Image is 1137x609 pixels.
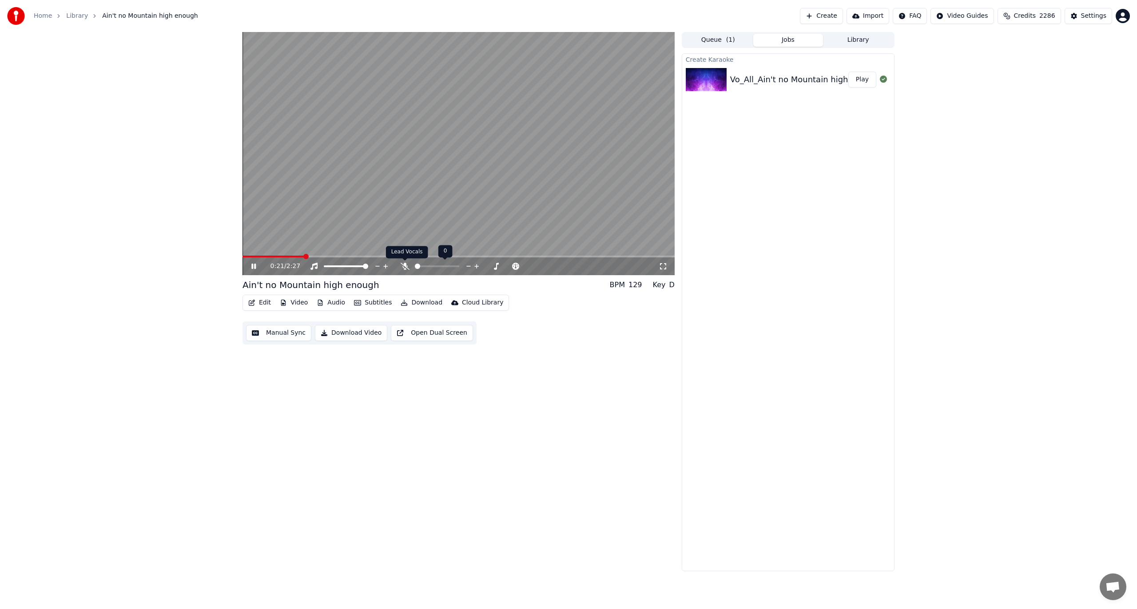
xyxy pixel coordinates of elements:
div: Vo_All_Ain't no Mountain high enough [730,73,881,86]
img: youka [7,7,25,25]
button: Video Guides [930,8,994,24]
button: Credits2286 [998,8,1061,24]
button: Edit [245,296,274,309]
span: Ain't no Mountain high enough [102,12,198,20]
button: Download Video [315,325,387,341]
span: 2:27 [286,262,300,271]
div: Lead Vocals [386,246,428,258]
button: Import [847,8,889,24]
button: Jobs [753,34,823,47]
button: Audio [313,296,349,309]
span: 0:21 [270,262,284,271]
a: Library [66,12,88,20]
button: Manual Sync [246,325,311,341]
div: Cloud Library [462,298,503,307]
span: ( 1 ) [726,36,735,44]
button: Library [823,34,893,47]
div: Key [653,280,666,290]
button: Queue [683,34,753,47]
div: BPM [610,280,625,290]
div: D [669,280,675,290]
button: Create [800,8,843,24]
span: 2286 [1039,12,1055,20]
button: Subtitles [350,296,395,309]
button: Settings [1065,8,1112,24]
button: Download [397,296,446,309]
span: Credits [1014,12,1036,20]
nav: breadcrumb [34,12,198,20]
button: FAQ [893,8,927,24]
button: Play [848,72,876,88]
div: Ain't no Mountain high enough [243,279,379,291]
a: Home [34,12,52,20]
div: 129 [628,280,642,290]
div: 0 [438,245,453,257]
div: / [270,262,292,271]
div: Settings [1081,12,1106,20]
button: Open Dual Screen [391,325,473,341]
div: Create Karaoke [682,54,894,64]
div: Open chat [1100,573,1126,600]
button: Video [276,296,311,309]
